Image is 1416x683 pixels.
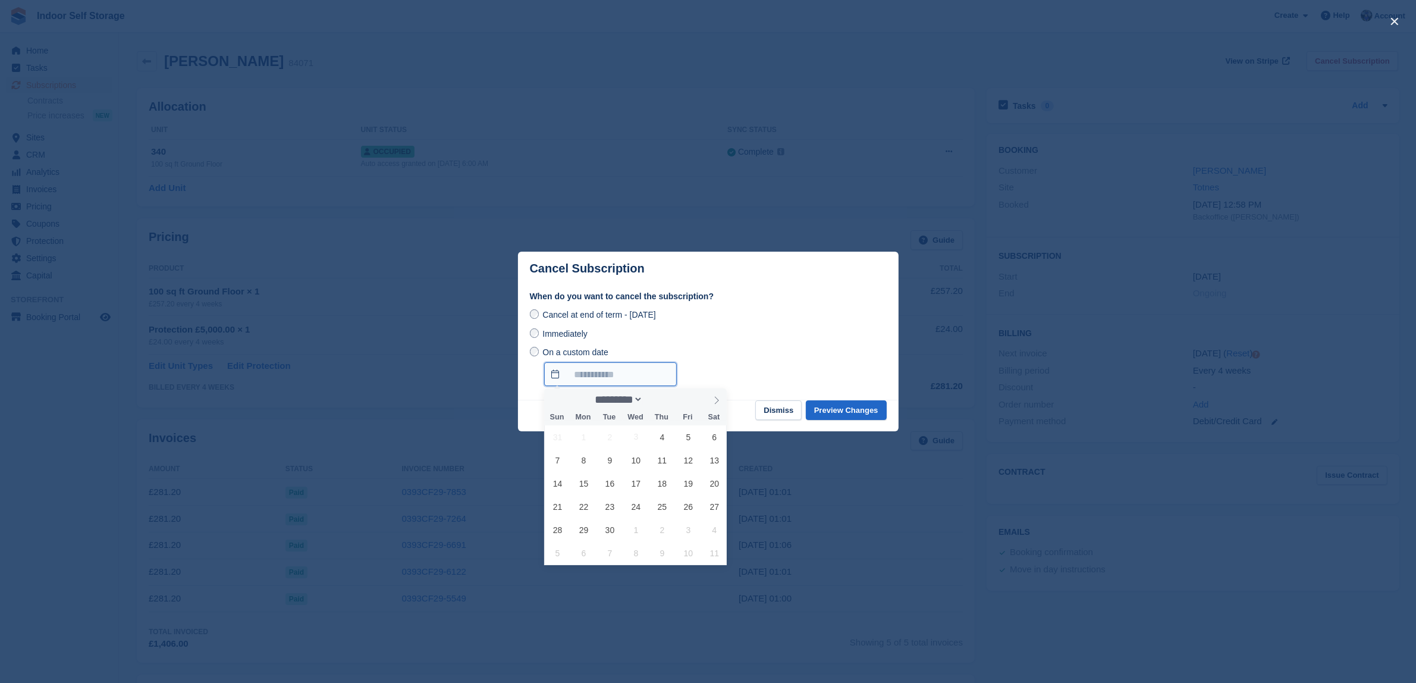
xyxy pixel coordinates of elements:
span: October 10, 2025 [677,541,700,565]
span: September 12, 2025 [677,449,700,472]
span: September 8, 2025 [572,449,595,472]
span: September 10, 2025 [624,449,648,472]
span: September 24, 2025 [624,495,648,518]
span: October 3, 2025 [677,518,700,541]
span: September 9, 2025 [598,449,621,472]
span: August 31, 2025 [546,425,569,449]
span: October 6, 2025 [572,541,595,565]
span: September 15, 2025 [572,472,595,495]
span: September 29, 2025 [572,518,595,541]
span: September 21, 2025 [546,495,569,518]
span: September 7, 2025 [546,449,569,472]
span: September 16, 2025 [598,472,621,495]
span: September 25, 2025 [651,495,674,518]
span: Cancel at end of term - [DATE] [542,310,655,319]
span: September 20, 2025 [703,472,726,495]
span: Sat [701,413,727,421]
span: September 30, 2025 [598,518,621,541]
span: October 11, 2025 [703,541,726,565]
span: September 27, 2025 [703,495,726,518]
span: September 3, 2025 [624,425,648,449]
button: close [1385,12,1404,31]
span: Sun [544,413,570,421]
span: September 11, 2025 [651,449,674,472]
input: Year [643,393,680,406]
span: Mon [570,413,596,421]
span: September 19, 2025 [677,472,700,495]
span: September 17, 2025 [624,472,648,495]
input: On a custom date [544,362,677,386]
span: October 5, 2025 [546,541,569,565]
input: On a custom date [530,347,539,356]
span: October 4, 2025 [703,518,726,541]
span: September 13, 2025 [703,449,726,472]
input: Cancel at end of term - [DATE] [530,309,539,319]
span: October 7, 2025 [598,541,621,565]
span: October 8, 2025 [624,541,648,565]
span: September 28, 2025 [546,518,569,541]
span: On a custom date [542,347,608,357]
span: September 22, 2025 [572,495,595,518]
span: Wed [623,413,649,421]
input: Immediately [530,328,539,338]
span: September 18, 2025 [651,472,674,495]
span: October 1, 2025 [624,518,648,541]
span: September 26, 2025 [677,495,700,518]
span: September 23, 2025 [598,495,621,518]
button: Dismiss [755,400,802,420]
span: October 2, 2025 [651,518,674,541]
span: September 4, 2025 [651,425,674,449]
span: Thu [649,413,675,421]
span: September 6, 2025 [703,425,726,449]
span: October 9, 2025 [651,541,674,565]
span: Tue [596,413,623,421]
span: September 14, 2025 [546,472,569,495]
span: September 5, 2025 [677,425,700,449]
label: When do you want to cancel the subscription? [530,290,887,303]
span: Immediately [542,329,587,339]
span: September 1, 2025 [572,425,595,449]
span: Fri [675,413,701,421]
button: Preview Changes [806,400,887,420]
select: Month [591,393,643,406]
p: Cancel Subscription [530,262,645,275]
span: September 2, 2025 [598,425,621,449]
